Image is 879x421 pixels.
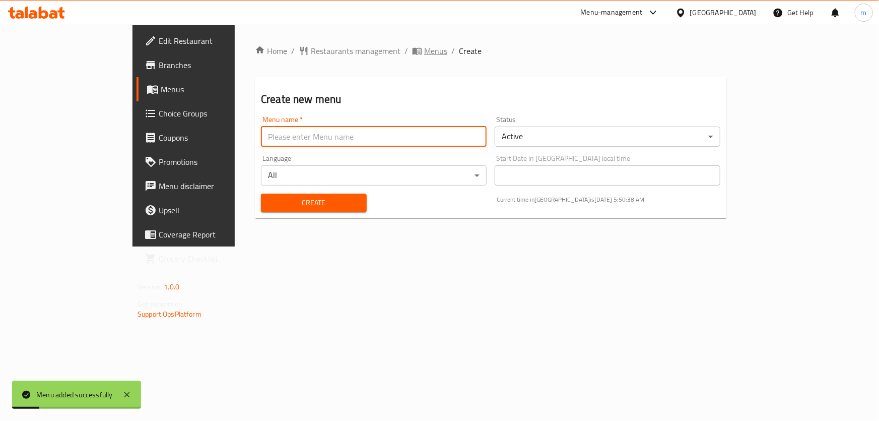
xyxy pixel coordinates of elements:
[137,174,279,198] a: Menu disclaimer
[137,198,279,222] a: Upsell
[138,280,162,293] span: Version:
[581,7,643,19] div: Menu-management
[269,197,359,209] span: Create
[495,127,720,147] div: Active
[497,195,720,204] p: Current time in [GEOGRAPHIC_DATA] is [DATE] 5:50:38 AM
[137,126,279,150] a: Coupons
[137,150,279,174] a: Promotions
[138,297,184,311] span: Get support on:
[161,83,271,95] span: Menus
[159,253,271,265] span: Grocery Checklist
[137,222,279,247] a: Coverage Report
[255,45,726,57] nav: breadcrumb
[459,45,482,57] span: Create
[299,45,400,57] a: Restaurants management
[159,107,271,119] span: Choice Groups
[137,101,279,126] a: Choice Groups
[404,45,408,57] li: /
[159,132,271,144] span: Coupons
[861,7,867,18] span: m
[159,180,271,192] span: Menu disclaimer
[261,92,720,107] h2: Create new menu
[261,165,487,186] div: All
[138,308,201,321] a: Support.OpsPlatform
[412,45,447,57] a: Menus
[261,127,487,147] input: Please enter Menu name
[311,45,400,57] span: Restaurants management
[137,77,279,101] a: Menus
[424,45,447,57] span: Menus
[137,247,279,271] a: Grocery Checklist
[159,59,271,71] span: Branches
[159,156,271,168] span: Promotions
[690,7,757,18] div: [GEOGRAPHIC_DATA]
[137,29,279,53] a: Edit Restaurant
[291,45,295,57] li: /
[137,53,279,77] a: Branches
[159,35,271,47] span: Edit Restaurant
[159,228,271,240] span: Coverage Report
[36,389,113,400] div: Menu added successfully
[451,45,455,57] li: /
[159,204,271,216] span: Upsell
[164,280,179,293] span: 1.0.0
[261,194,367,212] button: Create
